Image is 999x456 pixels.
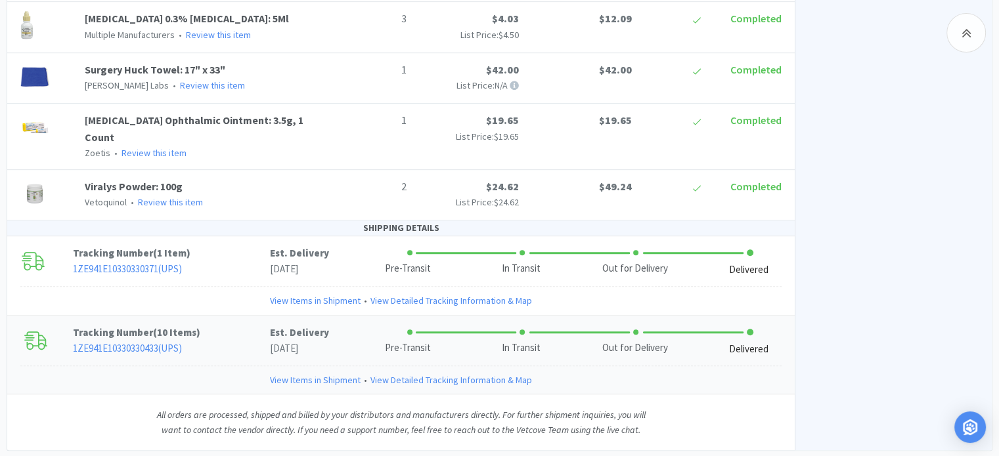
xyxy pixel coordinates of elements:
[598,12,631,25] span: $12.09
[20,10,33,39] img: b24cc0a131e1468badcbaf7c4e4ef2c7_708876.png
[342,112,407,129] p: 1
[342,10,407,28] p: 3
[417,195,519,209] p: List Price:
[180,79,245,91] a: Review this item
[954,411,986,443] div: Open Intercom Messenger
[502,261,541,276] div: In Transit
[270,373,361,387] a: View Items in Shipment
[730,114,782,127] span: Completed
[85,114,303,144] a: [MEDICAL_DATA] Ophthalmic Ointment: 3.5g, 1 Count
[85,12,289,25] a: [MEDICAL_DATA] 0.3% [MEDICAL_DATA]: 5Ml
[342,178,407,196] p: 2
[186,29,251,41] a: Review this item
[370,293,532,308] a: View Detailed Tracking Information & Map
[85,180,183,193] a: Viralys Powder: 100g
[417,78,519,93] p: List Price: N/A
[486,180,519,193] span: $24.62
[270,325,329,341] p: Est. Delivery
[486,63,519,76] span: $42.00
[20,112,49,141] img: 05406ce3d0254e33a0f78256240aef58_757515.png
[73,245,270,261] p: Tracking Number ( )
[494,196,519,208] span: $24.62
[417,28,519,42] p: List Price:
[361,373,370,387] span: •
[385,341,431,356] div: Pre-Transit
[157,326,196,339] span: 10 Items
[502,341,541,356] div: In Transit
[499,29,519,41] span: $4.50
[730,12,782,25] span: Completed
[494,131,519,142] span: $19.65
[85,63,225,76] a: Surgery Huck Towel: 17" x 33"
[85,147,110,159] span: Zoetis
[602,261,668,276] div: Out for Delivery
[85,79,169,91] span: [PERSON_NAME] Labs
[729,342,768,357] div: Delivered
[20,62,49,91] img: 4cfcd7b773244a7090180d1c634ade4e_28140.png
[385,261,431,276] div: Pre-Transit
[177,29,184,41] span: •
[486,114,519,127] span: $19.65
[270,293,361,308] a: View Items in Shipment
[729,262,768,278] div: Delivered
[270,261,329,277] p: [DATE]
[270,245,329,261] p: Est. Delivery
[157,409,646,435] i: All orders are processed, shipped and billed by your distributors and manufacturers directly. For...
[270,341,329,356] p: [DATE]
[492,12,519,25] span: $4.03
[138,196,203,208] a: Review this item
[730,180,782,193] span: Completed
[370,373,532,387] a: View Detailed Tracking Information & Map
[417,129,519,144] p: List Price:
[171,79,178,91] span: •
[598,63,631,76] span: $42.00
[73,325,270,341] p: Tracking Number ( )
[7,220,795,236] div: SHIPPING DETAILS
[122,147,187,159] a: Review this item
[730,63,782,76] span: Completed
[129,196,136,208] span: •
[85,29,175,41] span: Multiple Manufacturers
[361,293,370,308] span: •
[112,147,120,159] span: •
[73,342,182,354] a: 1ZE941E10330330433(UPS)
[598,114,631,127] span: $19.65
[20,178,49,207] img: 0b95321bc5a241eda73e1345f6f9aca0_30656.png
[598,180,631,193] span: $49.24
[342,62,407,79] p: 1
[602,341,668,356] div: Out for Delivery
[85,196,127,208] span: Vetoquinol
[157,247,187,259] span: 1 Item
[73,262,182,275] a: 1ZE941E10330330371(UPS)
